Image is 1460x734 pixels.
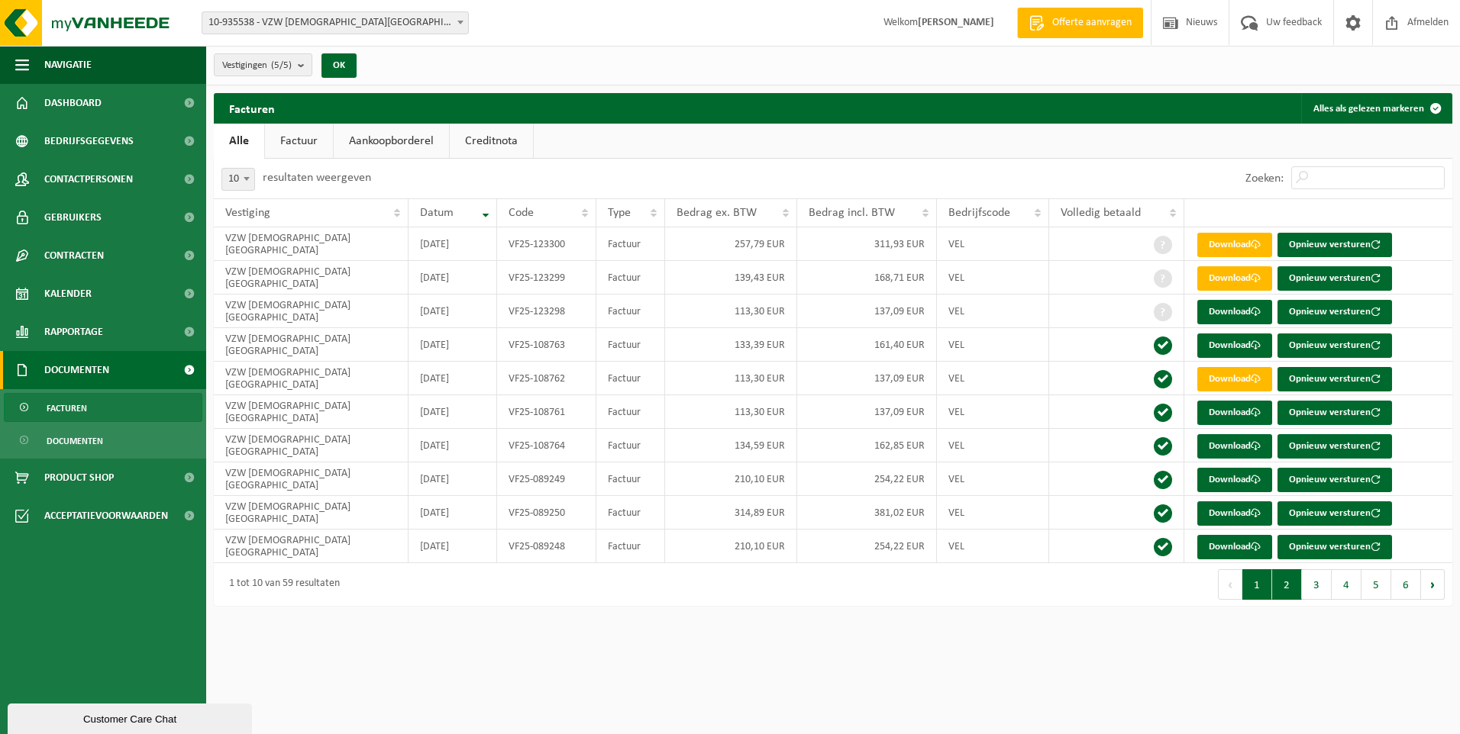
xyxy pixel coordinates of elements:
[202,12,468,34] span: 10-935538 - VZW PRIESTER DAENS COLLEGE - AALST
[214,295,409,328] td: VZW [DEMOGRAPHIC_DATA][GEOGRAPHIC_DATA]
[497,530,596,563] td: VF25-089248
[596,261,665,295] td: Factuur
[665,496,797,530] td: 314,89 EUR
[265,124,333,159] a: Factuur
[937,295,1050,328] td: VEL
[214,362,409,395] td: VZW [DEMOGRAPHIC_DATA][GEOGRAPHIC_DATA]
[665,328,797,362] td: 133,39 EUR
[1197,300,1272,324] a: Download
[1277,367,1392,391] button: Opnieuw versturen
[214,530,409,563] td: VZW [DEMOGRAPHIC_DATA][GEOGRAPHIC_DATA]
[44,122,134,160] span: Bedrijfsgegevens
[937,261,1050,295] td: VEL
[214,496,409,530] td: VZW [DEMOGRAPHIC_DATA][GEOGRAPHIC_DATA]
[665,429,797,462] td: 134,59 EUR
[409,530,498,563] td: [DATE]
[608,207,631,219] span: Type
[937,429,1050,462] td: VEL
[47,394,87,423] span: Facturen
[665,462,797,496] td: 210,10 EUR
[44,497,168,535] span: Acceptatievoorwaarden
[1332,569,1361,600] button: 4
[797,295,937,328] td: 137,09 EUR
[1277,401,1392,425] button: Opnieuw versturen
[596,496,665,530] td: Factuur
[665,362,797,395] td: 113,30 EUR
[596,530,665,563] td: Factuur
[1197,233,1272,257] a: Download
[1302,569,1332,600] button: 3
[665,227,797,261] td: 257,79 EUR
[221,168,255,191] span: 10
[1197,501,1272,526] a: Download
[596,227,665,261] td: Factuur
[44,237,104,275] span: Contracten
[47,427,103,456] span: Documenten
[1048,15,1135,31] span: Offerte aanvragen
[409,496,498,530] td: [DATE]
[321,53,357,78] button: OK
[1277,535,1392,559] button: Opnieuw versturen
[1277,233,1392,257] button: Opnieuw versturen
[937,530,1050,563] td: VEL
[1245,172,1284,185] label: Zoeken:
[665,261,797,295] td: 139,43 EUR
[497,395,596,429] td: VF25-108761
[409,462,498,496] td: [DATE]
[596,462,665,496] td: Factuur
[44,198,102,237] span: Gebruikers
[797,530,937,563] td: 254,22 EUR
[222,169,254,190] span: 10
[665,295,797,328] td: 113,30 EUR
[937,362,1050,395] td: VEL
[497,362,596,395] td: VF25-108762
[596,295,665,328] td: Factuur
[263,172,371,184] label: resultaten weergeven
[1277,266,1392,291] button: Opnieuw versturen
[1197,535,1272,559] a: Download
[1361,569,1391,600] button: 5
[409,395,498,429] td: [DATE]
[665,395,797,429] td: 113,30 EUR
[271,60,292,70] count: (5/5)
[1277,333,1392,358] button: Opnieuw versturen
[596,395,665,429] td: Factuur
[497,227,596,261] td: VF25-123300
[1218,569,1242,600] button: Previous
[409,362,498,395] td: [DATE]
[4,393,202,422] a: Facturen
[937,328,1050,362] td: VEL
[497,496,596,530] td: VF25-089250
[1197,266,1272,291] a: Download
[409,295,498,328] td: [DATE]
[44,84,102,122] span: Dashboard
[214,93,290,123] h2: Facturen
[677,207,757,219] span: Bedrag ex. BTW
[409,261,498,295] td: [DATE]
[225,207,270,219] span: Vestiging
[797,496,937,530] td: 381,02 EUR
[1277,501,1392,526] button: Opnieuw versturen
[797,429,937,462] td: 162,85 EUR
[8,700,255,734] iframe: chat widget
[596,429,665,462] td: Factuur
[509,207,534,219] span: Code
[937,227,1050,261] td: VEL
[214,53,312,76] button: Vestigingen(5/5)
[214,462,409,496] td: VZW [DEMOGRAPHIC_DATA][GEOGRAPHIC_DATA]
[202,11,469,34] span: 10-935538 - VZW PRIESTER DAENS COLLEGE - AALST
[214,395,409,429] td: VZW [DEMOGRAPHIC_DATA][GEOGRAPHIC_DATA]
[221,571,340,598] div: 1 tot 10 van 59 resultaten
[44,351,109,389] span: Documenten
[1272,569,1302,600] button: 2
[214,328,409,362] td: VZW [DEMOGRAPHIC_DATA][GEOGRAPHIC_DATA]
[937,496,1050,530] td: VEL
[918,17,994,28] strong: [PERSON_NAME]
[596,362,665,395] td: Factuur
[497,261,596,295] td: VF25-123299
[1197,434,1272,459] a: Download
[497,295,596,328] td: VF25-123298
[937,395,1050,429] td: VEL
[1017,8,1143,38] a: Offerte aanvragen
[214,261,409,295] td: VZW [DEMOGRAPHIC_DATA][GEOGRAPHIC_DATA]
